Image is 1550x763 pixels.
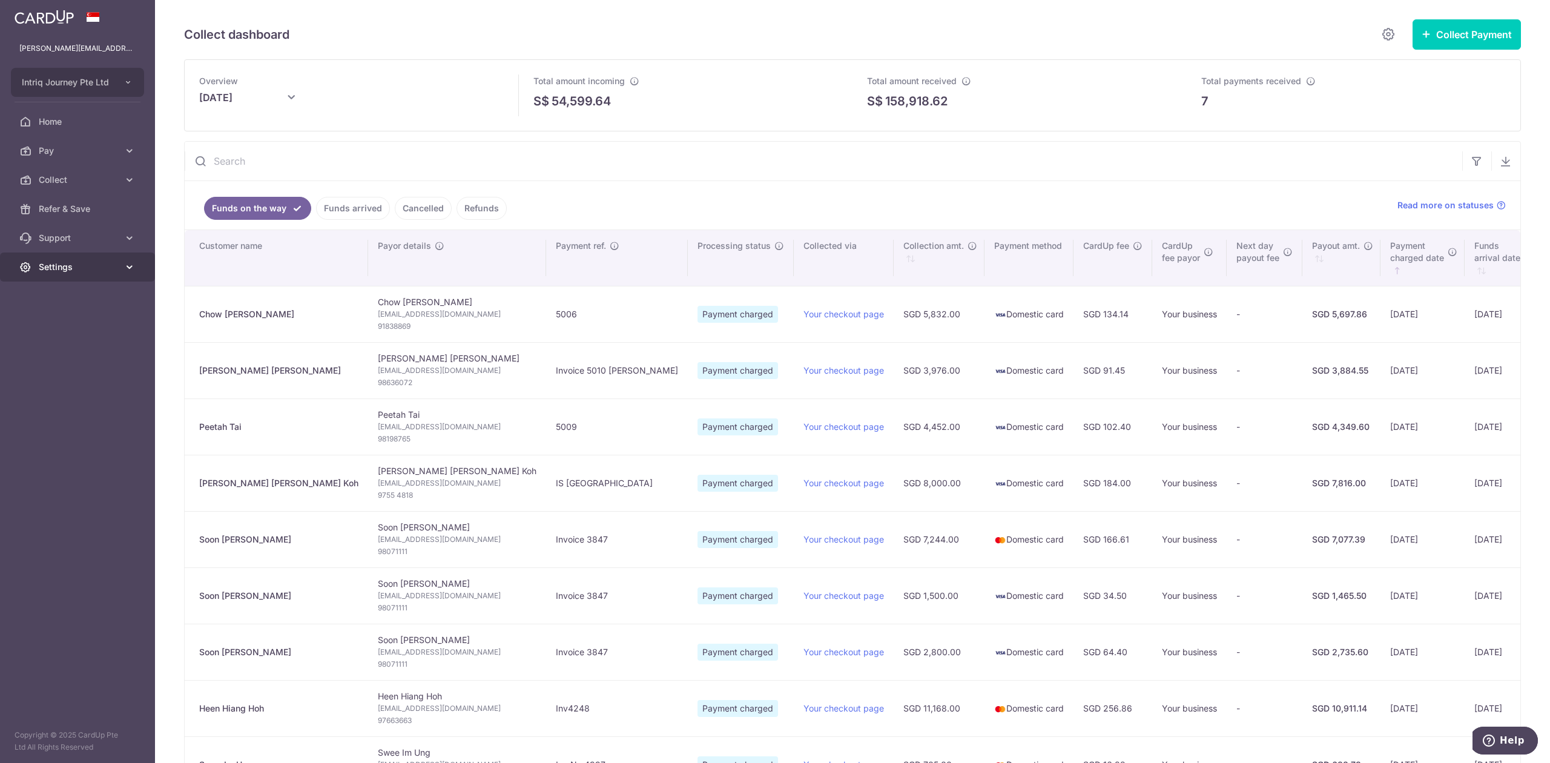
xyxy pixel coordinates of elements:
span: S$ [533,92,549,110]
th: Payout amt. : activate to sort column ascending [1302,230,1380,286]
button: Collect Payment [1413,19,1521,50]
span: Support [39,232,119,244]
th: Next daypayout fee [1227,230,1302,286]
td: Domestic card [984,286,1073,342]
td: SGD 4,452.00 [894,398,984,455]
div: SGD 10,911.14 [1312,702,1371,715]
td: Your business [1152,286,1227,342]
td: Your business [1152,342,1227,398]
td: Your business [1152,398,1227,455]
td: [DATE] [1465,286,1541,342]
span: Collect [39,174,119,186]
span: Payment charged [697,306,778,323]
td: SGD 2,800.00 [894,624,984,680]
a: Your checkout page [803,534,884,544]
a: Refunds [457,197,507,220]
td: Soon [PERSON_NAME] [368,567,546,624]
td: Domestic card [984,342,1073,398]
div: SGD 2,735.60 [1312,646,1371,658]
td: [DATE] [1465,398,1541,455]
span: S$ [867,92,883,110]
td: SGD 64.40 [1073,624,1152,680]
td: [DATE] [1380,455,1465,511]
td: Soon [PERSON_NAME] [368,511,546,567]
td: [DATE] [1380,398,1465,455]
span: Home [39,116,119,128]
span: Total amount received [867,76,957,86]
td: Chow [PERSON_NAME] [368,286,546,342]
div: Peetah Tai [199,421,358,433]
th: Processing status [688,230,794,286]
span: Payment charged [697,644,778,661]
span: [EMAIL_ADDRESS][DOMAIN_NAME] [378,308,536,320]
div: Soon [PERSON_NAME] [199,590,358,602]
td: Domestic card [984,455,1073,511]
span: Help [27,8,52,19]
td: SGD 134.14 [1073,286,1152,342]
span: Total payments received [1201,76,1301,86]
iframe: Opens a widget where you can find more information [1472,727,1538,757]
a: Your checkout page [803,365,884,375]
td: [DATE] [1465,342,1541,398]
img: mastercard-sm-87a3fd1e0bddd137fecb07648320f44c262e2538e7db6024463105ddbc961eb2.png [994,534,1006,546]
td: SGD 34.50 [1073,567,1152,624]
td: SGD 3,976.00 [894,342,984,398]
span: 97663663 [378,715,536,727]
td: [DATE] [1465,511,1541,567]
td: Invoice 3847 [546,511,688,567]
td: [PERSON_NAME] [PERSON_NAME] Koh [368,455,546,511]
img: visa-sm-192604c4577d2d35970c8ed26b86981c2741ebd56154ab54ad91a526f0f24972.png [994,421,1006,434]
td: IS [GEOGRAPHIC_DATA] [546,455,688,511]
td: Your business [1152,567,1227,624]
td: SGD 184.00 [1073,455,1152,511]
td: Invoice 3847 [546,567,688,624]
td: [DATE] [1380,680,1465,736]
td: Domestic card [984,398,1073,455]
td: SGD 5,832.00 [894,286,984,342]
a: Funds on the way [204,197,311,220]
button: Intriq Journey Pte Ltd [11,68,144,97]
td: Domestic card [984,680,1073,736]
td: [DATE] [1465,567,1541,624]
td: SGD 256.86 [1073,680,1152,736]
a: Your checkout page [803,421,884,432]
div: Soon [PERSON_NAME] [199,646,358,658]
div: [PERSON_NAME] [PERSON_NAME] [199,365,358,377]
td: - [1227,567,1302,624]
a: Your checkout page [803,309,884,319]
span: 98071111 [378,602,536,614]
td: [DATE] [1380,286,1465,342]
span: [EMAIL_ADDRESS][DOMAIN_NAME] [378,365,536,377]
td: Invoice 5010 [PERSON_NAME] [546,342,688,398]
a: Cancelled [395,197,452,220]
th: Payment ref. [546,230,688,286]
span: Processing status [697,240,771,252]
td: Heen Hiang Hoh [368,680,546,736]
th: Payor details [368,230,546,286]
img: CardUp [15,10,74,24]
td: [DATE] [1380,567,1465,624]
td: Peetah Tai [368,398,546,455]
div: Soon [PERSON_NAME] [199,533,358,546]
td: Your business [1152,511,1227,567]
p: 158,918.62 [885,92,948,110]
div: SGD 4,349.60 [1312,421,1371,433]
td: SGD 11,168.00 [894,680,984,736]
div: SGD 1,465.50 [1312,590,1371,602]
div: SGD 7,816.00 [1312,477,1371,489]
th: CardUp fee [1073,230,1152,286]
td: Your business [1152,624,1227,680]
td: Domestic card [984,624,1073,680]
span: Payment charged [697,700,778,717]
td: - [1227,286,1302,342]
td: [DATE] [1465,624,1541,680]
img: visa-sm-192604c4577d2d35970c8ed26b86981c2741ebd56154ab54ad91a526f0f24972.png [994,309,1006,321]
td: Soon [PERSON_NAME] [368,624,546,680]
span: [EMAIL_ADDRESS][DOMAIN_NAME] [378,421,536,433]
td: Domestic card [984,567,1073,624]
span: Payout amt. [1312,240,1360,252]
span: Read more on statuses [1397,199,1494,211]
span: 98198765 [378,433,536,445]
p: 7 [1201,92,1209,110]
td: SGD 102.40 [1073,398,1152,455]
